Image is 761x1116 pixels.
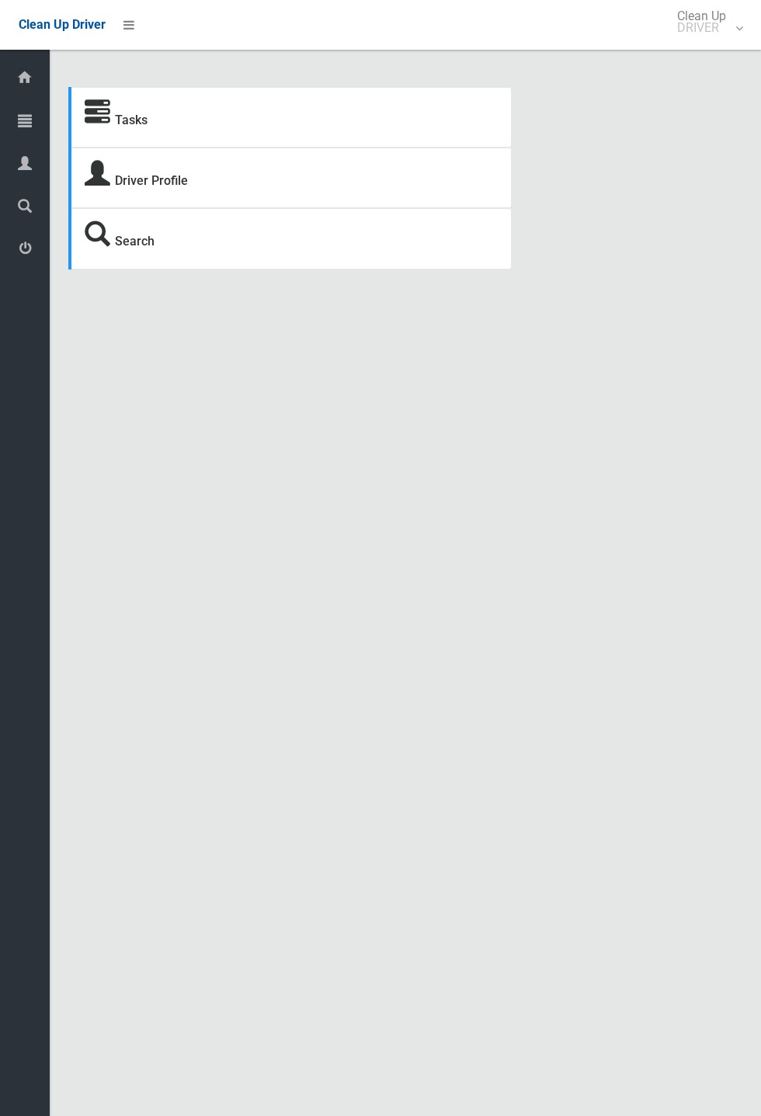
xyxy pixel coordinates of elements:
span: Clean Up [669,10,742,33]
small: DRIVER [677,22,726,33]
a: Clean Up Driver [19,13,106,37]
a: Search [115,234,155,249]
span: Clean Up Driver [19,17,106,32]
a: Driver Profile [115,173,188,188]
a: Tasks [115,113,148,127]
